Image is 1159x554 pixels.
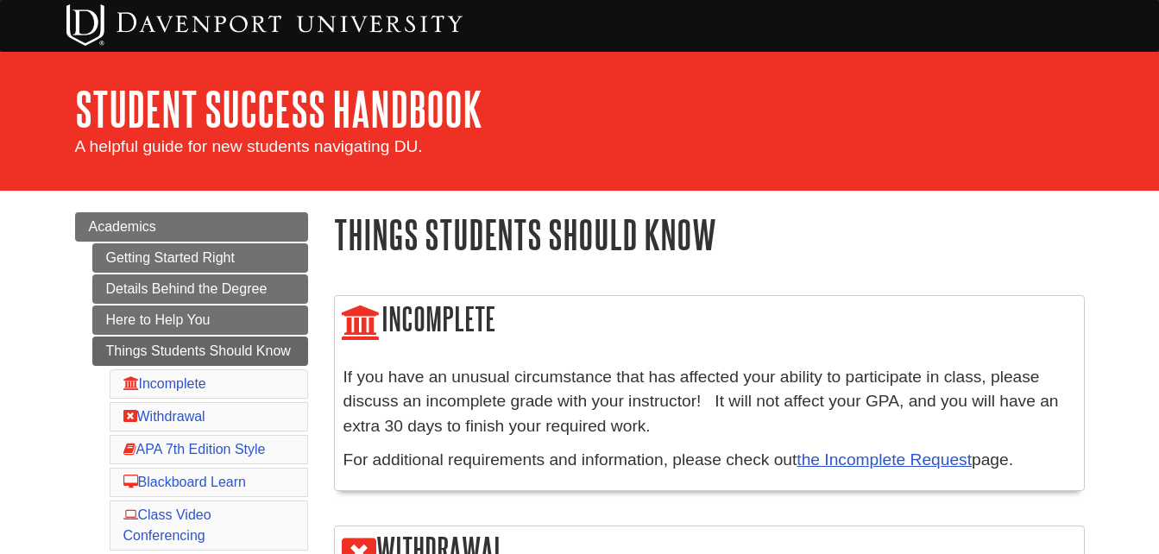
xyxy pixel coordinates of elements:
[123,409,205,424] a: Withdrawal
[334,212,1085,256] h1: Things Students Should Know
[92,274,308,304] a: Details Behind the Degree
[123,376,206,391] a: Incomplete
[75,82,482,135] a: Student Success Handbook
[123,475,246,489] a: Blackboard Learn
[343,365,1075,439] p: If you have an unusual circumstance that has affected your ability to participate in class, pleas...
[75,212,308,242] a: Academics
[92,243,308,273] a: Getting Started Right
[343,448,1075,473] p: For additional requirements and information, please check out page.
[335,296,1084,345] h2: Incomplete
[75,137,423,155] span: A helpful guide for new students navigating DU.
[92,305,308,335] a: Here to Help You
[123,507,211,543] a: Class Video Conferencing
[92,337,308,366] a: Things Students Should Know
[89,219,156,234] span: Academics
[797,450,972,469] a: the Incomplete Request
[123,442,266,456] a: APA 7th Edition Style
[66,4,463,46] img: Davenport University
